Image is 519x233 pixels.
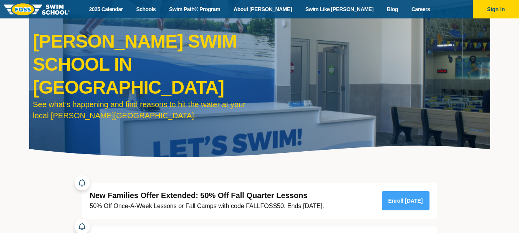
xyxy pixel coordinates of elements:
a: Enroll [DATE] [382,191,429,210]
img: FOSS Swim School Logo [4,3,70,15]
div: New Families Offer Extended: 50% Off Fall Quarter Lessons [90,190,324,201]
a: Swim Like [PERSON_NAME] [298,6,380,13]
a: About [PERSON_NAME] [227,6,299,13]
a: Swim Path® Program [162,6,227,13]
a: Careers [405,6,436,13]
div: See what’s happening and find reasons to hit the water at your local [PERSON_NAME][GEOGRAPHIC_DATA]. [33,99,256,121]
a: 2025 Calendar [82,6,129,13]
a: Schools [129,6,162,13]
h1: [PERSON_NAME] Swim School in [GEOGRAPHIC_DATA] [33,30,256,99]
a: Blog [380,6,405,13]
div: 50% Off Once-A-Week Lessons or Fall Camps with code FALLFOSS50. Ends [DATE]. [90,201,324,211]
